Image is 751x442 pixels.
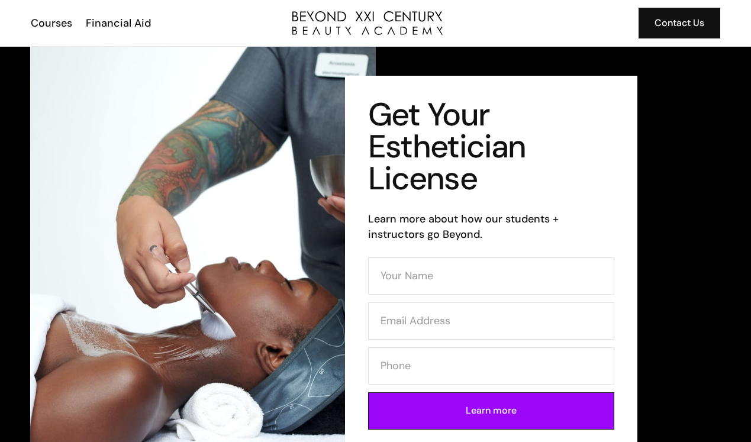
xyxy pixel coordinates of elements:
a: home [292,11,443,35]
input: Email Address [368,302,614,340]
a: Financial Aid [78,15,157,31]
input: Phone [368,347,614,385]
a: Courses [23,15,78,31]
div: Financial Aid [86,15,151,31]
input: Learn more [368,392,614,430]
h1: Get Your Esthetician License [368,99,614,195]
a: Contact Us [639,8,720,38]
h6: Learn more about how our students + instructors go Beyond. [368,211,614,242]
div: Courses [31,15,72,31]
div: Contact Us [655,15,704,31]
input: Your Name [368,257,614,295]
img: beyond logo [292,11,443,35]
form: Contact Form (Esthi) [368,257,614,437]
